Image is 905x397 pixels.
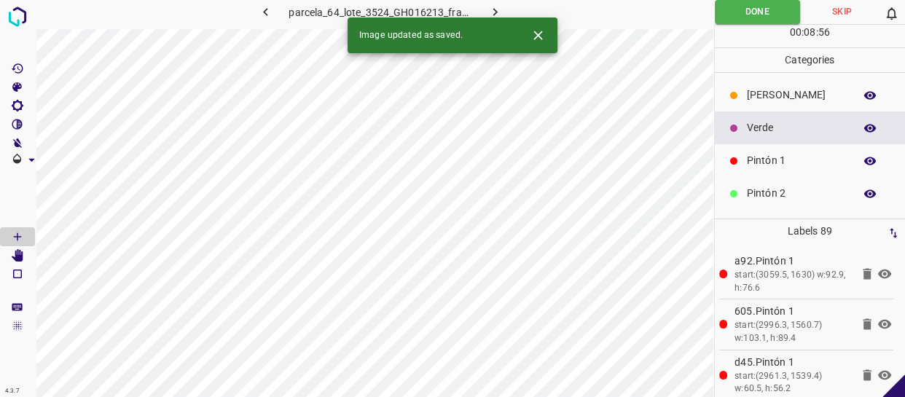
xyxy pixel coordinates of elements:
[818,25,830,40] p: 56
[719,219,901,243] p: Labels 89
[359,29,463,42] span: Image updated as saved.
[804,25,815,40] p: 08
[734,355,851,370] p: d45.Pintón 1
[4,4,31,30] img: logo
[734,319,851,345] div: start:(2996.3, 1560.7) w:103.1, h:89.4
[747,186,847,201] p: Pintón 2
[747,120,847,135] p: Verde
[525,22,552,49] button: Close
[790,25,830,47] div: : :
[734,370,851,396] div: start:(2961.3, 1539.4) w:60.5, h:56.2
[747,87,847,103] p: [PERSON_NAME]
[1,385,23,397] div: 4.3.7
[747,153,847,168] p: Pintón 1
[734,253,851,269] p: a92.Pintón 1
[734,304,851,319] p: 605.Pintón 1
[790,25,802,40] p: 00
[289,4,471,24] h6: parcela_64_lote_3524_GH016213_frame_00079_76409.jpg
[734,269,851,294] div: start:(3059.5, 1630) w:92.9, h:76.6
